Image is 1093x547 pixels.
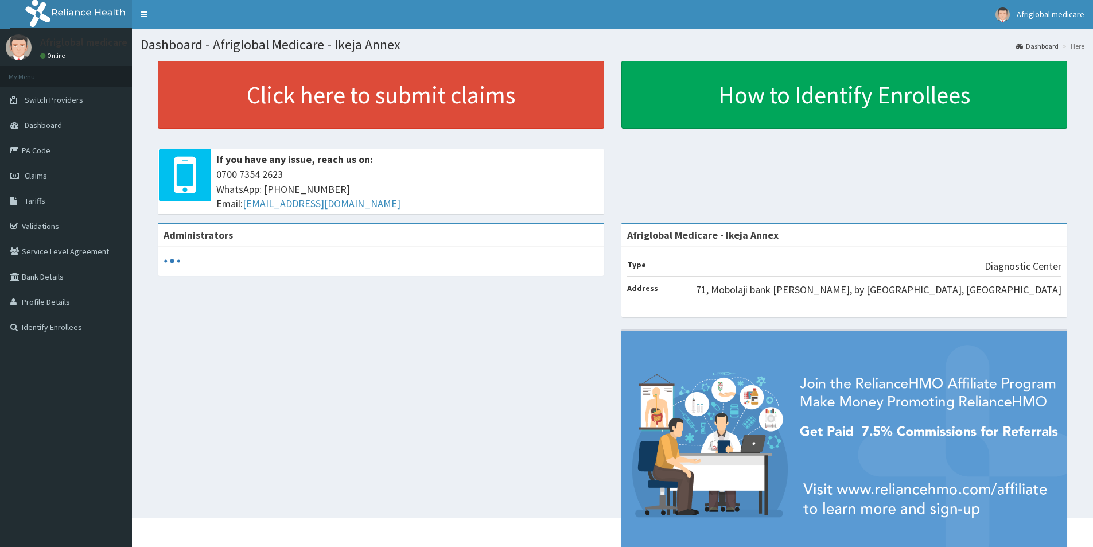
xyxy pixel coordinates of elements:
[627,283,658,293] b: Address
[164,228,233,242] b: Administrators
[985,259,1061,274] p: Diagnostic Center
[25,170,47,181] span: Claims
[627,259,646,270] b: Type
[40,37,127,48] p: Afriglobal medicare
[25,120,62,130] span: Dashboard
[164,253,181,270] svg: audio-loading
[158,61,604,129] a: Click here to submit claims
[1060,41,1084,51] li: Here
[6,34,32,60] img: User Image
[621,61,1068,129] a: How to Identify Enrollees
[216,153,373,166] b: If you have any issue, reach us on:
[25,196,45,206] span: Tariffs
[216,167,598,211] span: 0700 7354 2623 WhatsApp: [PHONE_NUMBER] Email:
[995,7,1010,22] img: User Image
[141,37,1084,52] h1: Dashboard - Afriglobal Medicare - Ikeja Annex
[1017,9,1084,20] span: Afriglobal medicare
[627,228,779,242] strong: Afriglobal Medicare - Ikeja Annex
[243,197,400,210] a: [EMAIL_ADDRESS][DOMAIN_NAME]
[1016,41,1059,51] a: Dashboard
[696,282,1061,297] p: 71, Mobolaji bank [PERSON_NAME], by [GEOGRAPHIC_DATA], [GEOGRAPHIC_DATA]
[25,95,83,105] span: Switch Providers
[40,52,68,60] a: Online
